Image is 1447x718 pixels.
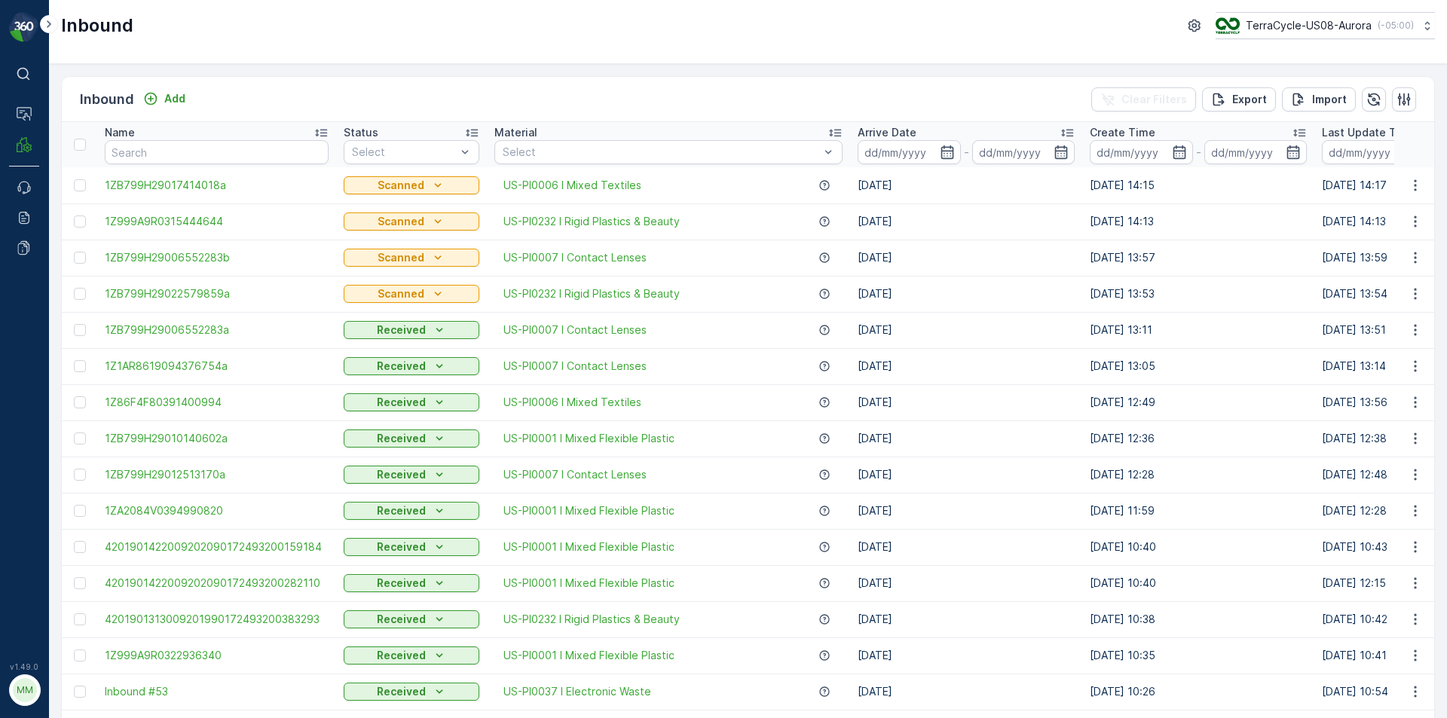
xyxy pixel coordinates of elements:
div: Toggle Row Selected [74,649,86,661]
button: Add [137,90,191,108]
button: Scanned [344,176,479,194]
td: [DATE] [850,457,1082,493]
a: US-PI0232 I Rigid Plastics & Beauty [503,612,680,627]
p: Scanned [378,286,424,301]
a: US-PI0001 I Mixed Flexible Plastic [503,503,675,518]
button: Scanned [344,285,479,303]
div: Toggle Row Selected [74,396,86,408]
p: Status [344,125,378,140]
td: [DATE] 12:28 [1082,457,1314,493]
div: Toggle Row Selected [74,215,86,228]
td: [DATE] 13:57 [1082,240,1314,276]
button: Scanned [344,212,479,231]
a: US-PI0007 I Contact Lenses [503,359,647,374]
button: Received [344,538,479,556]
td: [DATE] [850,637,1082,674]
p: Received [377,503,426,518]
td: [DATE] 12:49 [1082,384,1314,420]
a: US-PI0007 I Contact Lenses [503,467,647,482]
p: Received [377,539,426,555]
div: Toggle Row Selected [74,288,86,300]
a: 4201901422009202090172493200282110 [105,576,329,591]
td: [DATE] 14:15 [1082,167,1314,203]
div: Toggle Row Selected [74,469,86,481]
td: [DATE] [850,601,1082,637]
a: US-PI0006 I Mixed Textiles [503,178,641,193]
a: Inbound #53 [105,684,329,699]
a: US-PI0001 I Mixed Flexible Plastic [503,648,675,663]
button: TerraCycle-US08-Aurora(-05:00) [1216,12,1435,39]
p: Received [377,612,426,627]
a: 1ZB799H29012513170a [105,467,329,482]
button: Received [344,357,479,375]
input: dd/mm/yyyy [1204,140,1308,164]
span: 1Z1AR8619094376754a [105,359,329,374]
p: Select [503,145,819,160]
img: image_ci7OI47.png [1216,17,1240,34]
button: Received [344,466,479,484]
button: Received [344,574,479,592]
a: 1ZA2084V0394990820 [105,503,329,518]
a: 1ZB799H29010140602a [105,431,329,446]
td: [DATE] 10:26 [1082,674,1314,710]
p: Last Update Time [1322,125,1416,140]
button: Import [1282,87,1356,112]
span: 1ZB799H29017414018a [105,178,329,193]
div: Toggle Row Selected [74,686,86,698]
td: [DATE] [850,420,1082,457]
a: US-PI0007 I Contact Lenses [503,250,647,265]
td: [DATE] [850,240,1082,276]
td: [DATE] 14:13 [1082,203,1314,240]
td: [DATE] [850,565,1082,601]
div: Toggle Row Selected [74,505,86,517]
p: Material [494,125,537,140]
td: [DATE] 10:35 [1082,637,1314,674]
p: Add [164,91,185,106]
button: Received [344,429,479,448]
input: dd/mm/yyyy [858,140,961,164]
button: Received [344,683,479,701]
a: 1Z86F4F80391400994 [105,395,329,410]
div: Toggle Row Selected [74,179,86,191]
p: Clear Filters [1121,92,1187,107]
a: 1Z999A9R0315444644 [105,214,329,229]
span: 4201901313009201990172493200383293 [105,612,329,627]
a: US-PI0037 I Electronic Waste [503,684,651,699]
button: Received [344,610,479,628]
div: Toggle Row Selected [74,613,86,625]
td: [DATE] 10:40 [1082,565,1314,601]
p: - [1196,143,1201,161]
p: Export [1232,92,1267,107]
td: [DATE] 13:05 [1082,348,1314,384]
a: 1Z999A9R0322936340 [105,648,329,663]
td: [DATE] [850,529,1082,565]
a: US-PI0001 I Mixed Flexible Plastic [503,431,675,446]
td: [DATE] 13:11 [1082,312,1314,348]
a: US-PI0001 I Mixed Flexible Plastic [503,576,675,591]
div: Toggle Row Selected [74,252,86,264]
a: 1ZB799H29006552283a [105,322,329,338]
div: Toggle Row Selected [74,432,86,445]
td: [DATE] 10:38 [1082,601,1314,637]
p: Received [377,576,426,591]
button: MM [9,674,39,706]
span: 4201901422009202090172493200159184 [105,539,329,555]
p: ( -05:00 ) [1378,20,1414,32]
div: Toggle Row Selected [74,541,86,553]
a: 1ZB799H29022579859a [105,286,329,301]
p: Inbound [61,14,133,38]
td: [DATE] [850,493,1082,529]
p: Received [377,467,426,482]
input: dd/mm/yyyy [972,140,1075,164]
